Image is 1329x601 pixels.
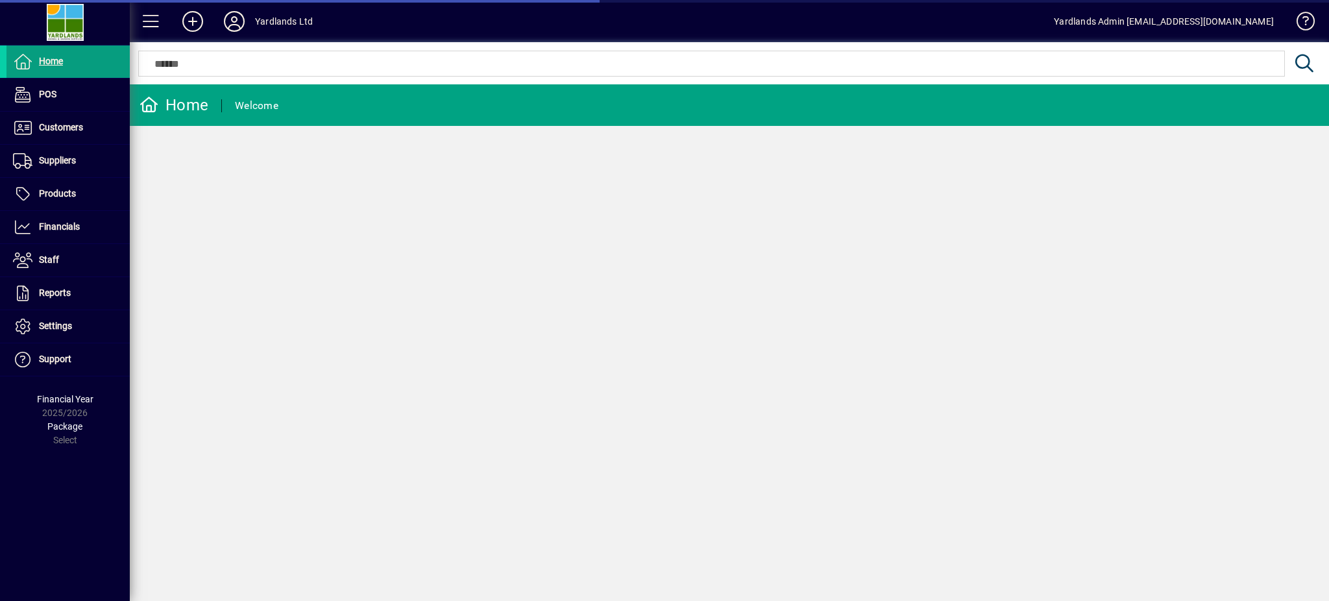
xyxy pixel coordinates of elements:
span: Customers [39,122,83,132]
span: Package [47,421,82,432]
span: Home [39,56,63,66]
div: Welcome [235,95,278,116]
div: Yardlands Ltd [255,11,313,32]
div: Yardlands Admin [EMAIL_ADDRESS][DOMAIN_NAME] [1054,11,1274,32]
a: Financials [6,211,130,243]
a: POS [6,79,130,111]
a: Products [6,178,130,210]
a: Settings [6,310,130,343]
div: Home [140,95,208,116]
button: Profile [213,10,255,33]
span: Settings [39,321,72,331]
span: Support [39,354,71,364]
a: Reports [6,277,130,310]
a: Knowledge Base [1287,3,1313,45]
a: Customers [6,112,130,144]
span: POS [39,89,56,99]
a: Support [6,343,130,376]
a: Suppliers [6,145,130,177]
a: Staff [6,244,130,276]
span: Financial Year [37,394,93,404]
button: Add [172,10,213,33]
span: Staff [39,254,59,265]
span: Financials [39,221,80,232]
span: Reports [39,288,71,298]
span: Suppliers [39,155,76,166]
span: Products [39,188,76,199]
